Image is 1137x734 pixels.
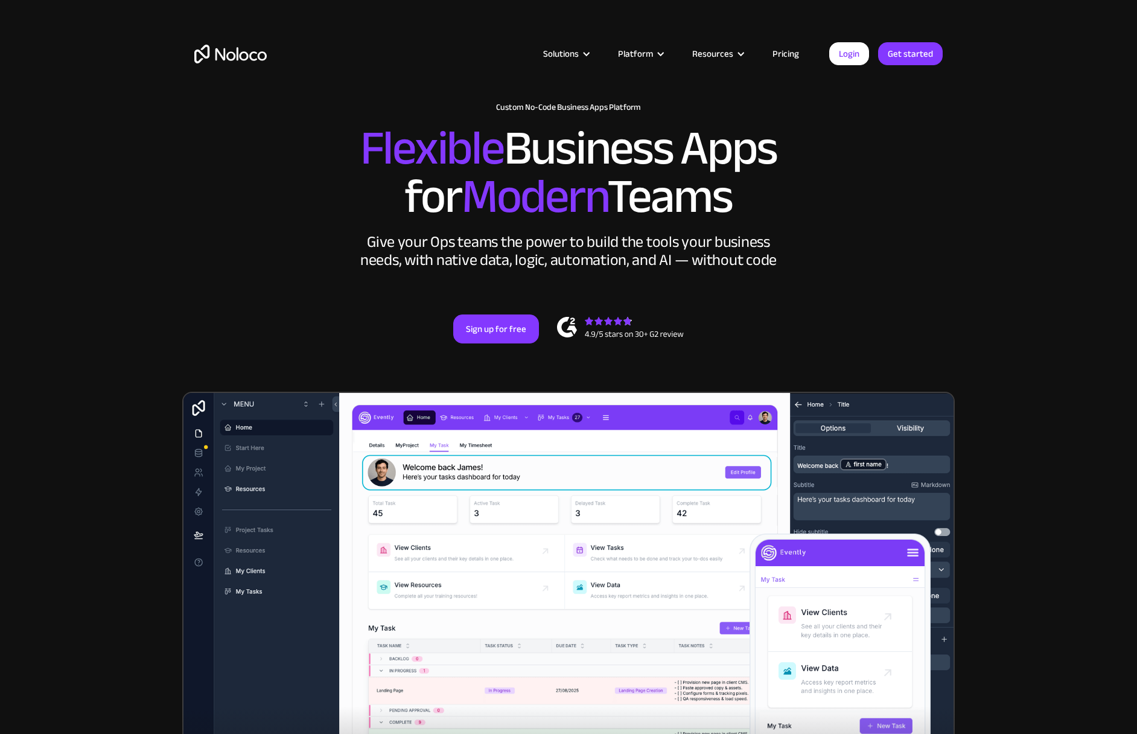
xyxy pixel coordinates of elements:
div: Solutions [528,46,603,62]
div: Platform [618,46,653,62]
a: Get started [878,42,943,65]
div: Give your Ops teams the power to build the tools your business needs, with native data, logic, au... [357,233,780,269]
h2: Business Apps for Teams [194,124,943,221]
div: Platform [603,46,677,62]
div: Resources [677,46,757,62]
span: Modern [462,152,607,241]
a: home [194,45,267,63]
div: Resources [692,46,733,62]
a: Login [829,42,869,65]
a: Pricing [757,46,814,62]
a: Sign up for free [453,314,539,343]
div: Solutions [543,46,579,62]
span: Flexible [360,103,504,193]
